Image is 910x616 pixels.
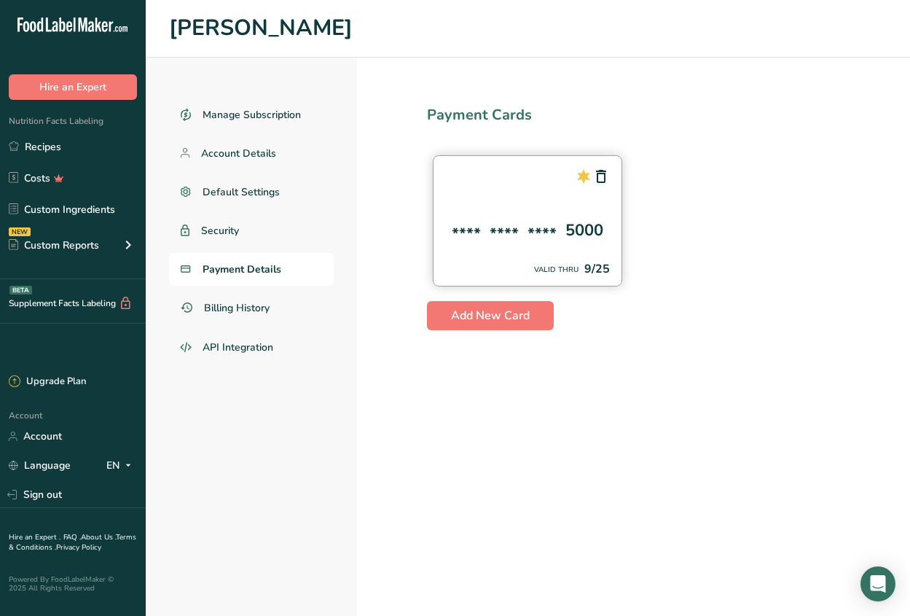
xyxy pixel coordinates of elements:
span: Payment Details [203,262,281,277]
div: VALID THRU [534,265,578,276]
span: Manage Subscription [203,107,301,122]
span: API Integration [203,340,273,355]
span: Account Details [201,146,276,161]
div: Powered By FoodLabelMaker © 2025 All Rights Reserved [9,575,137,593]
a: Manage Subscription [169,98,334,131]
a: Account Details [169,137,334,170]
div: 9/25 [584,260,610,278]
div: NEW [9,227,31,236]
div: 5000 [565,219,603,243]
a: Language [9,453,71,478]
a: API Integration [169,330,334,365]
span: Add New Card [451,307,530,324]
span: Security [201,223,239,238]
div: EN [106,457,137,475]
button: Hire an Expert [9,74,137,100]
span: Default Settings [203,184,280,200]
div: Upgrade Plan [9,375,86,389]
a: Default Settings [169,176,334,208]
a: Hire an Expert . [9,532,60,542]
div: BETA [9,286,32,295]
div: Payment Cards [427,104,840,126]
h1: [PERSON_NAME] [169,12,887,45]
a: Privacy Policy [56,542,101,553]
button: Add New Card [427,301,554,330]
span: Billing History [204,300,270,316]
a: Terms & Conditions . [9,532,136,553]
div: Custom Reports [9,238,99,253]
a: Payment Details [169,253,334,286]
a: FAQ . [63,532,81,542]
a: Security [169,214,334,247]
div: Open Intercom Messenger [860,566,895,601]
a: About Us . [81,532,116,542]
a: Billing History [169,292,334,324]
